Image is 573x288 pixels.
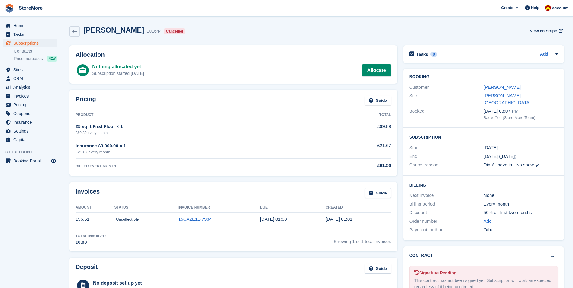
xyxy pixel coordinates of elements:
[484,154,517,159] span: [DATE] ([DATE])
[326,216,352,222] time: 2025-09-02 00:01:00 UTC
[409,84,484,91] div: Customer
[484,108,558,115] div: [DATE] 03:07 PM
[409,153,484,160] div: End
[13,74,50,83] span: CRM
[323,139,391,158] td: £21.67
[114,216,141,222] span: Uncollectible
[484,85,521,90] a: [PERSON_NAME]
[13,101,50,109] span: Pricing
[540,51,548,58] a: Add
[260,203,326,213] th: Due
[409,209,484,216] div: Discount
[76,239,106,246] div: £0.00
[409,192,484,199] div: Next invoice
[13,39,50,47] span: Subscriptions
[326,203,391,213] th: Created
[409,226,484,233] div: Payment method
[13,30,50,39] span: Tasks
[76,149,323,155] div: £21.67 every month
[501,5,513,11] span: Create
[13,21,50,30] span: Home
[3,66,57,74] a: menu
[13,157,50,165] span: Booking Portal
[409,162,484,168] div: Cancel reason
[527,26,564,36] a: View on Stripe
[530,28,557,34] span: View on Stripe
[323,110,391,120] th: Total
[484,192,558,199] div: None
[3,30,57,39] a: menu
[76,130,323,136] div: £69.89 every month
[3,127,57,135] a: menu
[3,136,57,144] a: menu
[114,203,179,213] th: Status
[3,21,57,30] a: menu
[409,134,558,140] h2: Subscription
[14,55,57,62] a: Price increases NEW
[92,70,144,77] div: Subscription started [DATE]
[334,233,391,246] span: Showing 1 of 1 total invoices
[76,188,100,198] h2: Invoices
[409,108,484,120] div: Booked
[178,216,212,222] a: 15CA2E11-7934
[13,136,50,144] span: Capital
[484,93,531,105] a: [PERSON_NAME][GEOGRAPHIC_DATA]
[76,96,96,106] h2: Pricing
[484,226,558,233] div: Other
[14,48,57,54] a: Contracts
[14,56,43,62] span: Price increases
[164,28,185,34] div: Cancelled
[484,115,558,121] div: Backoffice (Store More Team)
[3,118,57,126] a: menu
[545,5,551,11] img: Store More Team
[484,209,558,216] div: 50% off first two months
[3,74,57,83] a: menu
[146,28,162,35] div: 101644
[5,4,14,13] img: stora-icon-8386f47178a22dfd0bd8f6a31ec36ba5ce8667c1dd55bd0f319d3a0aa187defe.svg
[552,5,568,11] span: Account
[47,56,57,62] div: NEW
[409,144,484,151] div: Start
[3,92,57,100] a: menu
[76,123,323,130] div: 25 sq ft First Floor × 1
[76,163,323,169] div: BILLED EVERY MONTH
[409,201,484,208] div: Billing period
[76,203,114,213] th: Amount
[3,101,57,109] a: menu
[13,83,50,91] span: Analytics
[3,39,57,47] a: menu
[365,188,391,198] a: Guide
[76,233,106,239] div: Total Invoiced
[3,157,57,165] a: menu
[365,264,391,274] a: Guide
[484,218,492,225] a: Add
[260,216,287,222] time: 2025-09-03 00:00:00 UTC
[76,213,114,226] td: £56.61
[16,3,45,13] a: StoreMore
[93,280,217,287] div: No deposit set up yet
[50,157,57,165] a: Preview store
[417,52,428,57] h2: Tasks
[409,218,484,225] div: Order number
[13,127,50,135] span: Settings
[178,203,260,213] th: Invoice Number
[414,270,553,276] div: Signature Pending
[92,63,144,70] div: Nothing allocated yet
[484,144,498,151] time: 2025-09-02 00:00:00 UTC
[3,109,57,118] a: menu
[323,162,391,169] div: £91.56
[365,96,391,106] a: Guide
[484,201,558,208] div: Every month
[13,92,50,100] span: Invoices
[76,51,391,58] h2: Allocation
[76,110,323,120] th: Product
[409,182,558,188] h2: Billing
[13,109,50,118] span: Coupons
[13,118,50,126] span: Insurance
[13,66,50,74] span: Sites
[76,264,98,274] h2: Deposit
[76,142,323,149] div: Insurance £3,000.00 × 1
[362,64,391,76] a: Allocate
[5,149,60,155] span: Storefront
[409,252,433,259] h2: Contract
